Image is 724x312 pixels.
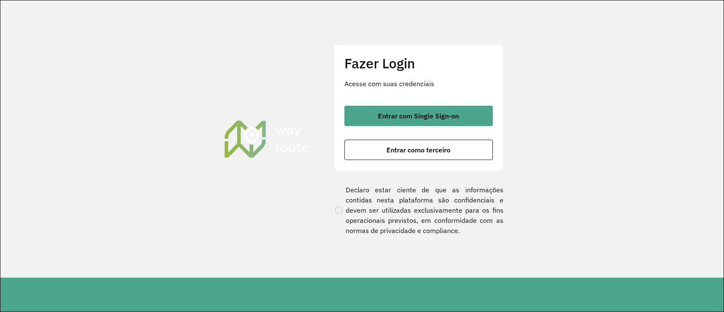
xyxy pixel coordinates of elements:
button: button [344,106,493,126]
span: Entrar como terceiro [386,146,450,153]
img: Roteirizador AmbevTech [223,119,310,158]
h2: Fazer Login [344,55,493,71]
span: Entrar com Single Sign-on [378,112,459,119]
p: Acesse com suas credenciais [344,79,493,89]
button: button [344,140,493,160]
label: Declaro estar ciente de que as informações contidas nesta plataforma são confidenciais e devem se... [334,185,503,236]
